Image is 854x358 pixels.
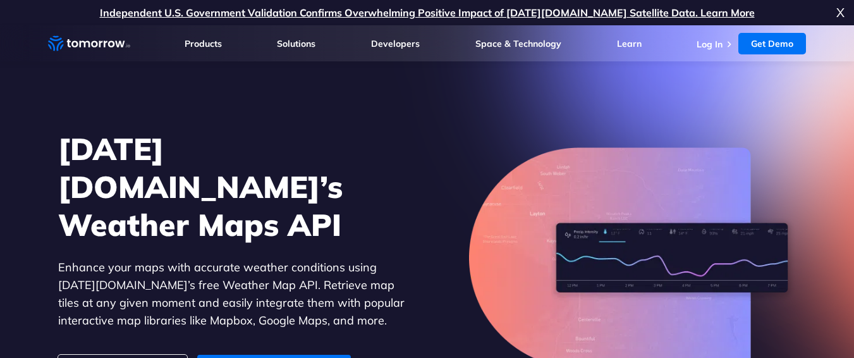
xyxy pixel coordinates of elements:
[100,6,755,19] a: Independent U.S. Government Validation Confirms Overwhelming Positive Impact of [DATE][DOMAIN_NAM...
[475,38,561,49] a: Space & Technology
[697,39,723,50] a: Log In
[58,259,406,330] p: Enhance your maps with accurate weather conditions using [DATE][DOMAIN_NAME]’s free Weather Map A...
[738,33,806,54] a: Get Demo
[371,38,420,49] a: Developers
[277,38,315,49] a: Solutions
[185,38,222,49] a: Products
[58,130,406,244] h1: [DATE][DOMAIN_NAME]’s Weather Maps API
[617,38,642,49] a: Learn
[48,34,130,53] a: Home link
